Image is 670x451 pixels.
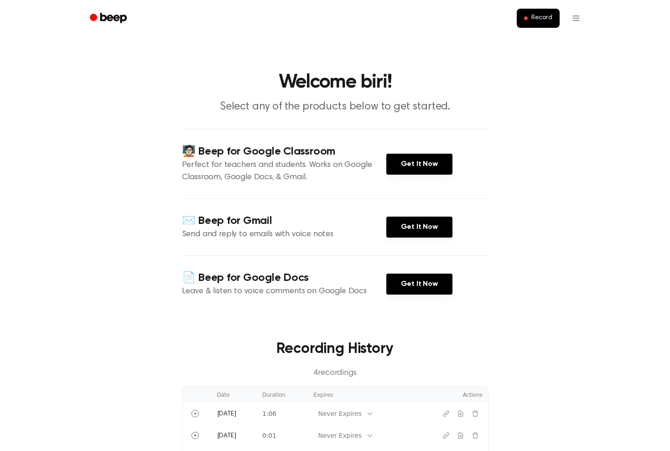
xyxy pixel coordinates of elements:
[468,428,483,443] button: Delete recording
[217,433,236,439] span: [DATE]
[318,431,362,441] div: Never Expires
[257,425,308,446] td: 0:01
[182,228,386,241] p: Send and reply to emails with voice notes
[415,387,488,403] th: Actions
[386,217,452,238] a: Get It Now
[160,99,510,114] p: Select any of the products below to get started.
[531,14,552,22] span: Record
[439,428,453,443] button: Copy link
[217,411,236,417] span: [DATE]
[182,213,386,228] h4: ✉️ Beep for Gmail
[439,406,453,421] button: Copy link
[83,10,135,27] a: Beep
[308,387,415,403] th: Expires
[318,409,362,419] div: Never Expires
[257,403,308,425] td: 1:06
[182,270,386,285] h4: 📄 Beep for Google Docs
[197,338,474,360] h3: Recording History
[188,406,203,421] button: Play
[565,7,587,29] button: Open menu
[453,428,468,443] button: Download recording
[197,367,474,379] p: 4 recording s
[182,285,386,298] p: Leave & listen to voice comments on Google Docs
[386,154,452,175] a: Get It Now
[212,387,257,403] th: Date
[257,387,308,403] th: Duration
[386,274,452,295] a: Get It Now
[468,406,483,421] button: Delete recording
[188,428,203,443] button: Play
[102,73,569,92] h1: Welcome biri!
[182,144,386,159] h4: 🧑🏻‍🏫 Beep for Google Classroom
[182,159,386,184] p: Perfect for teachers and students. Works on Google Classroom, Google Docs, & Gmail.
[453,406,468,421] button: Download recording
[517,9,559,28] button: Record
